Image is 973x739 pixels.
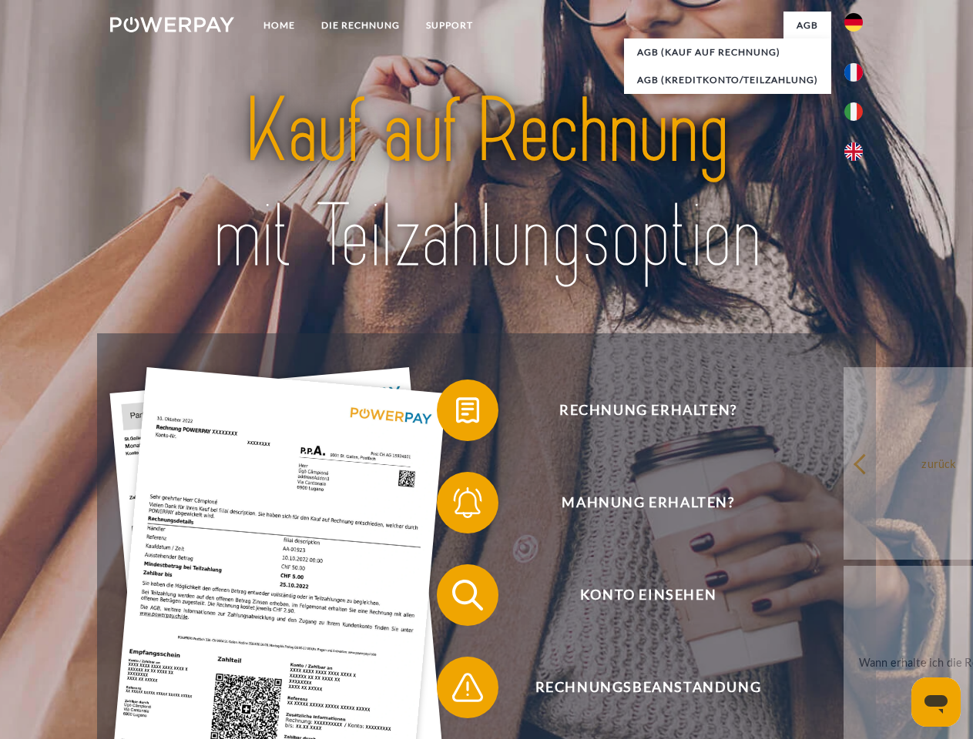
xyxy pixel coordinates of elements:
[448,576,487,614] img: qb_search.svg
[308,12,413,39] a: DIE RECHNUNG
[624,66,831,94] a: AGB (Kreditkonto/Teilzahlung)
[783,12,831,39] a: agb
[844,63,863,82] img: fr
[437,472,837,533] button: Mahnung erhalten?
[147,74,826,295] img: title-powerpay_de.svg
[911,677,961,727] iframe: Schaltfläche zum Öffnen des Messaging-Fensters
[437,380,837,441] button: Rechnung erhalten?
[844,102,863,121] img: it
[413,12,486,39] a: SUPPORT
[459,657,837,718] span: Rechnungsbeanstandung
[448,668,487,707] img: qb_warning.svg
[437,657,837,718] button: Rechnungsbeanstandung
[844,13,863,32] img: de
[459,564,837,626] span: Konto einsehen
[448,483,487,522] img: qb_bell.svg
[250,12,308,39] a: Home
[459,472,837,533] span: Mahnung erhalten?
[844,142,863,161] img: en
[624,38,831,66] a: AGB (Kauf auf Rechnung)
[459,380,837,441] span: Rechnung erhalten?
[437,564,837,626] button: Konto einsehen
[448,391,487,430] img: qb_bill.svg
[110,17,234,32] img: logo-powerpay-white.svg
